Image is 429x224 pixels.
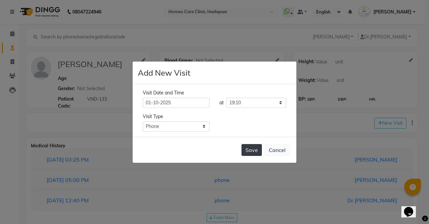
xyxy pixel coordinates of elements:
button: Cancel [265,144,290,156]
div: Visit Date and Time [143,89,286,96]
iframe: chat widget [401,198,422,217]
h4: Add New Visit [138,67,190,79]
input: select date [143,98,210,108]
div: at [219,99,224,106]
div: Visit Type [143,113,286,120]
button: Save [241,144,262,156]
